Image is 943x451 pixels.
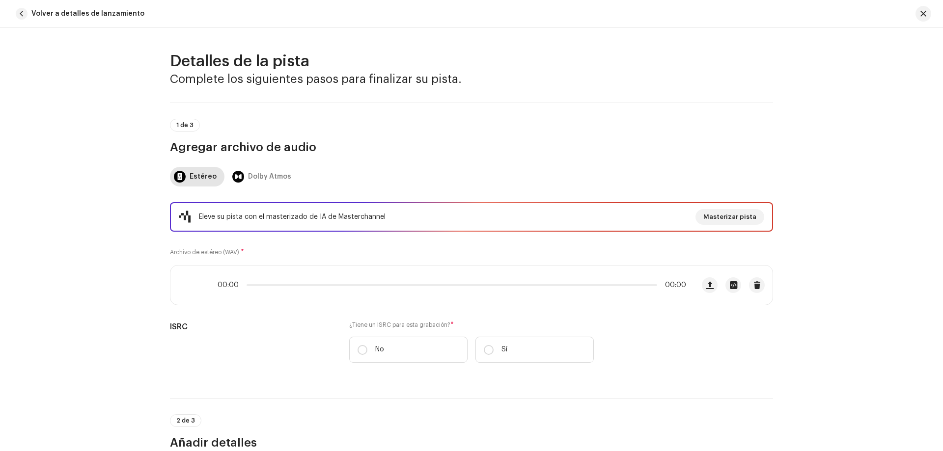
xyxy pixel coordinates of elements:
div: Dolby Atmos [248,167,291,186]
p: Sí [501,345,507,355]
span: Masterizar pista [703,207,756,227]
h2: Detalles de la pista [170,52,773,71]
h3: Agregar archivo de audio [170,139,773,155]
span: 00:00 [218,281,243,289]
span: 00:00 [661,281,686,289]
label: ¿Tiene un ISRC para esta grabación? [349,321,594,329]
small: Archivo de estéreo (WAV) [170,249,239,255]
h3: Complete los siguientes pasos para finalizar su pista. [170,71,773,87]
h3: Añadir detalles [170,435,773,451]
button: Masterizar pista [695,209,764,225]
span: 1 de 3 [176,122,194,128]
h5: ISRC [170,321,333,333]
div: Estéreo [190,167,217,186]
p: No [375,345,384,355]
div: Eleve su pista con el masterizado de IA de Masterchannel [199,211,386,223]
span: 2 de 3 [176,418,195,424]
